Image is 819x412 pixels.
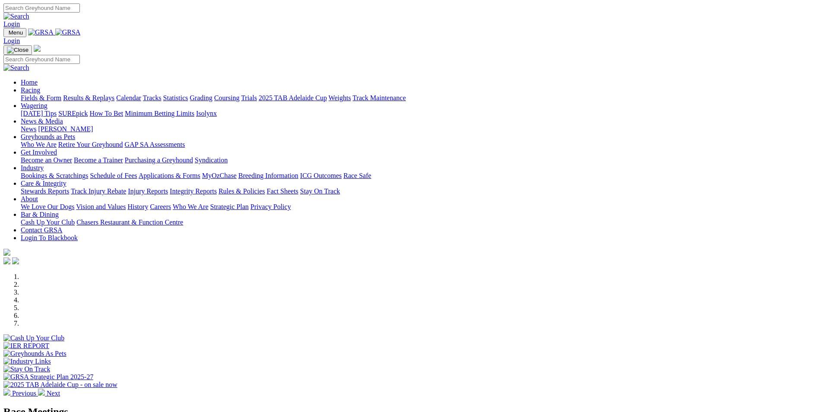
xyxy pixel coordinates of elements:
[3,3,80,13] input: Search
[250,203,291,210] a: Privacy Policy
[21,94,61,101] a: Fields & Form
[90,110,123,117] a: How To Bet
[21,102,47,109] a: Wagering
[21,110,816,117] div: Wagering
[125,156,193,164] a: Purchasing a Greyhound
[63,94,114,101] a: Results & Replays
[21,141,816,149] div: Greyhounds as Pets
[127,203,148,210] a: History
[90,172,137,179] a: Schedule of Fees
[3,373,93,381] img: GRSA Strategic Plan 2025-27
[3,20,20,28] a: Login
[76,219,183,226] a: Chasers Restaurant & Function Centre
[196,110,217,117] a: Isolynx
[21,203,74,210] a: We Love Our Dogs
[21,125,36,133] a: News
[170,187,217,195] a: Integrity Reports
[125,141,185,148] a: GAP SA Assessments
[21,195,38,203] a: About
[214,94,240,101] a: Coursing
[9,29,23,36] span: Menu
[21,172,816,180] div: Industry
[21,117,63,125] a: News & Media
[3,334,64,342] img: Cash Up Your Club
[21,86,40,94] a: Racing
[21,125,816,133] div: News & Media
[21,156,72,164] a: Become an Owner
[21,234,78,241] a: Login To Blackbook
[76,203,126,210] a: Vision and Values
[21,141,57,148] a: Who We Are
[3,358,51,365] img: Industry Links
[34,45,41,52] img: logo-grsa-white.png
[343,172,371,179] a: Race Safe
[7,47,28,54] img: Close
[28,29,54,36] img: GRSA
[38,125,93,133] a: [PERSON_NAME]
[116,94,141,101] a: Calendar
[128,187,168,195] a: Injury Reports
[3,365,50,373] img: Stay On Track
[3,350,66,358] img: Greyhounds As Pets
[21,187,69,195] a: Stewards Reports
[21,226,62,234] a: Contact GRSA
[259,94,327,101] a: 2025 TAB Adelaide Cup
[3,342,49,350] img: IER REPORT
[21,203,816,211] div: About
[21,79,38,86] a: Home
[3,64,29,72] img: Search
[71,187,126,195] a: Track Injury Rebate
[3,13,29,20] img: Search
[3,249,10,256] img: logo-grsa-white.png
[139,172,200,179] a: Applications & Forms
[58,141,123,148] a: Retire Your Greyhound
[300,187,340,195] a: Stay On Track
[21,172,88,179] a: Bookings & Scratchings
[21,180,66,187] a: Care & Integrity
[267,187,298,195] a: Fact Sheets
[74,156,123,164] a: Become a Trainer
[55,29,81,36] img: GRSA
[150,203,171,210] a: Careers
[38,389,45,396] img: chevron-right-pager-white.svg
[12,257,19,264] img: twitter.svg
[21,156,816,164] div: Get Involved
[163,94,188,101] a: Statistics
[195,156,228,164] a: Syndication
[329,94,351,101] a: Weights
[238,172,298,179] a: Breeding Information
[58,110,88,117] a: SUREpick
[21,187,816,195] div: Care & Integrity
[202,172,237,179] a: MyOzChase
[21,219,816,226] div: Bar & Dining
[21,211,59,218] a: Bar & Dining
[3,45,32,55] button: Toggle navigation
[12,390,36,397] span: Previous
[125,110,194,117] a: Minimum Betting Limits
[241,94,257,101] a: Trials
[21,149,57,156] a: Get Involved
[38,390,60,397] a: Next
[21,164,44,171] a: Industry
[3,55,80,64] input: Search
[21,219,75,226] a: Cash Up Your Club
[353,94,406,101] a: Track Maintenance
[3,37,20,44] a: Login
[21,94,816,102] div: Racing
[3,381,117,389] img: 2025 TAB Adelaide Cup - on sale now
[21,133,75,140] a: Greyhounds as Pets
[210,203,249,210] a: Strategic Plan
[3,390,38,397] a: Previous
[21,110,57,117] a: [DATE] Tips
[190,94,212,101] a: Grading
[3,28,26,37] button: Toggle navigation
[3,257,10,264] img: facebook.svg
[3,389,10,396] img: chevron-left-pager-white.svg
[173,203,209,210] a: Who We Are
[300,172,342,179] a: ICG Outcomes
[218,187,265,195] a: Rules & Policies
[47,390,60,397] span: Next
[143,94,161,101] a: Tracks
